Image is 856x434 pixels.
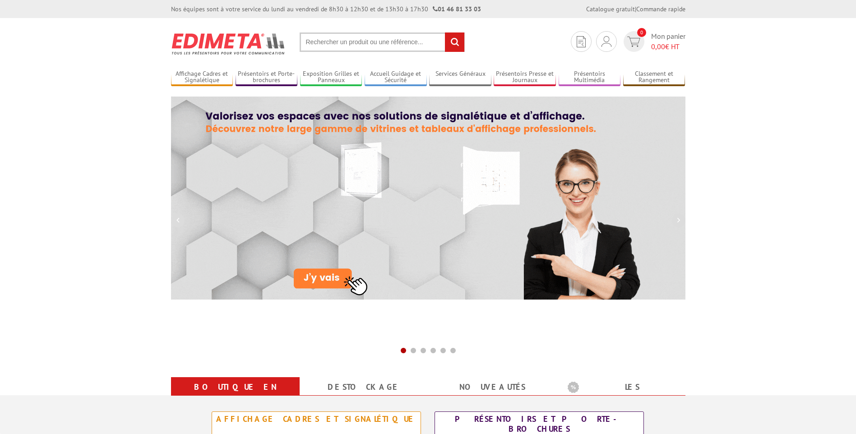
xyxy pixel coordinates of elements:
a: Affichage Cadres et Signalétique [171,70,233,85]
a: Accueil Guidage et Sécurité [365,70,427,85]
b: Les promotions [568,379,680,397]
img: Présentoir, panneau, stand - Edimeta - PLV, affichage, mobilier bureau, entreprise [171,27,286,60]
span: 0,00 [651,42,665,51]
div: Affichage Cadres et Signalétique [214,414,418,424]
a: Présentoirs Multimédia [559,70,621,85]
a: Classement et Rangement [623,70,685,85]
span: 0 [637,28,646,37]
a: Services Généraux [429,70,491,85]
strong: 01 46 81 33 03 [433,5,481,13]
a: Commande rapide [636,5,685,13]
a: Présentoirs et Porte-brochures [236,70,298,85]
div: | [586,5,685,14]
div: Présentoirs et Porte-brochures [437,414,641,434]
img: devis rapide [602,36,611,47]
a: Les promotions [568,379,675,411]
a: Exposition Grilles et Panneaux [300,70,362,85]
a: nouveautés [439,379,546,395]
span: € HT [651,42,685,52]
img: devis rapide [627,37,640,47]
input: Rechercher un produit ou une référence... [300,32,465,52]
a: Catalogue gratuit [586,5,635,13]
a: Boutique en ligne [182,379,289,411]
img: devis rapide [577,36,586,47]
a: Destockage [310,379,417,395]
span: Mon panier [651,31,685,52]
div: Nos équipes sont à votre service du lundi au vendredi de 8h30 à 12h30 et de 13h30 à 17h30 [171,5,481,14]
input: rechercher [445,32,464,52]
a: devis rapide 0 Mon panier 0,00€ HT [621,31,685,52]
a: Présentoirs Presse et Journaux [494,70,556,85]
